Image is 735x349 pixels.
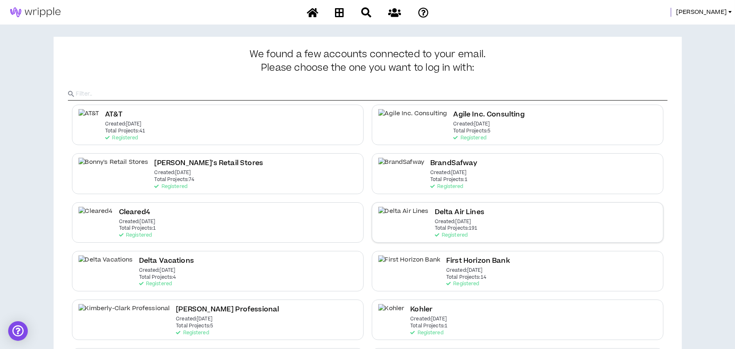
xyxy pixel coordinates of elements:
[154,184,187,190] p: Registered
[119,207,150,218] h2: Cleared4
[119,226,156,231] p: Total Projects: 1
[430,170,467,176] p: Created: [DATE]
[446,268,483,273] p: Created: [DATE]
[8,321,28,341] div: Open Intercom Messenger
[435,226,478,231] p: Total Projects: 191
[430,184,463,190] p: Registered
[79,304,170,322] img: Kimberly-Clark Professional
[410,316,447,322] p: Created: [DATE]
[378,158,425,176] img: BrandSafway
[79,207,113,225] img: Cleared4
[176,304,279,315] h2: [PERSON_NAME] Professional
[446,281,479,287] p: Registered
[446,255,510,266] h2: First Horizon Bank
[261,63,474,74] span: Please choose the one you want to log in with:
[378,207,429,225] img: Delta Air Lines
[435,233,468,238] p: Registered
[139,275,176,280] p: Total Projects: 4
[176,316,212,322] p: Created: [DATE]
[154,158,263,169] h2: [PERSON_NAME]'s Retail Stores
[139,255,194,266] h2: Delta Vacations
[79,109,99,128] img: AT&T
[676,8,727,17] span: [PERSON_NAME]
[453,121,490,127] p: Created: [DATE]
[453,135,486,141] p: Registered
[154,170,191,176] p: Created: [DATE]
[176,323,213,329] p: Total Projects: 5
[68,49,668,74] h3: We found a few accounts connected to your email.
[446,275,486,280] p: Total Projects: 14
[435,219,471,225] p: Created: [DATE]
[119,219,155,225] p: Created: [DATE]
[105,135,138,141] p: Registered
[378,255,441,274] img: First Horizon Bank
[139,268,175,273] p: Created: [DATE]
[105,128,145,134] p: Total Projects: 41
[410,323,447,329] p: Total Projects: 1
[378,304,405,322] img: Kohler
[430,177,468,183] p: Total Projects: 1
[154,177,194,183] p: Total Projects: 74
[139,281,172,287] p: Registered
[105,109,123,120] h2: AT&T
[176,330,209,336] p: Registered
[410,304,432,315] h2: Kohler
[430,158,477,169] h2: BrandSafway
[378,109,447,128] img: Agile Inc. Consulting
[119,233,152,238] p: Registered
[105,121,142,127] p: Created: [DATE]
[435,207,484,218] h2: Delta Air Lines
[410,330,443,336] p: Registered
[453,109,524,120] h2: Agile Inc. Consulting
[453,128,490,134] p: Total Projects: 5
[79,158,148,176] img: Bonny's Retail Stores
[79,255,133,274] img: Delta Vacations
[76,88,668,100] input: Filter..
